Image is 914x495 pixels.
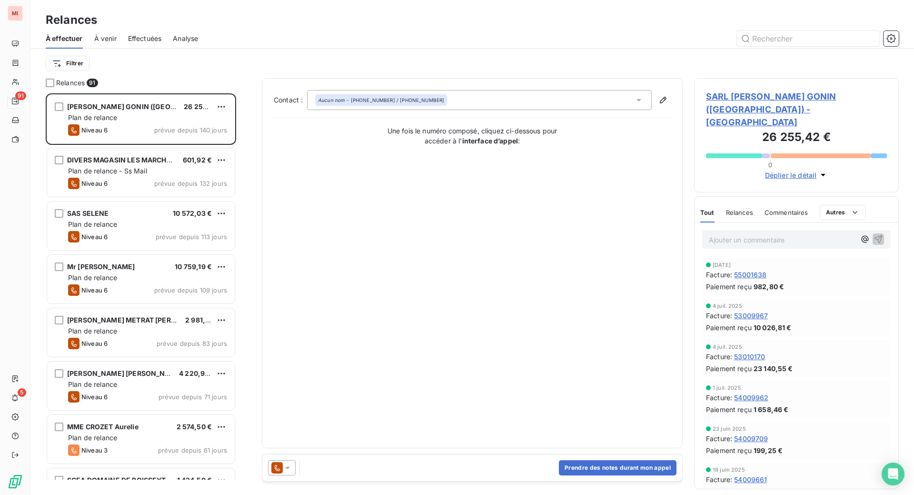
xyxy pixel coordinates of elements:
[46,56,89,71] button: Filtrer
[46,34,83,43] span: À effectuer
[713,262,731,268] span: [DATE]
[67,316,212,324] span: [PERSON_NAME] METRAT [PERSON_NAME]
[177,423,212,431] span: 2 574,50 €
[706,129,887,148] h3: 26 255,42 €
[462,137,518,145] strong: interface d’appel
[377,126,567,146] p: Une fois le numéro composé, cliquez ci-dessous pour accéder à l’ :
[706,404,752,414] span: Paiement reçu
[734,475,767,485] span: 54009661
[737,31,880,46] input: Rechercher
[156,233,227,241] span: prévue depuis 113 jours
[318,97,444,103] div: - [PHONE_NUMBER] / [PHONE_NUMBER]
[46,11,97,29] h3: Relances
[81,286,108,294] span: Niveau 6
[154,180,227,187] span: prévue depuis 132 jours
[706,90,887,129] span: SARL [PERSON_NAME] GONIN ([GEOGRAPHIC_DATA]) - [GEOGRAPHIC_DATA]
[68,113,117,121] span: Plan de relance
[713,303,742,309] span: 4 juil. 2025
[185,316,220,324] span: 2 981,86 €
[154,126,227,134] span: prévue depuis 140 jours
[754,323,792,333] span: 10 026,81 €
[8,474,23,489] img: Logo LeanPay
[734,270,766,280] span: 55001638
[67,102,226,111] span: [PERSON_NAME] GONIN ([GEOGRAPHIC_DATA])
[87,79,98,87] span: 91
[81,233,108,241] span: Niveau 6
[15,91,26,100] span: 91
[8,6,23,21] div: MI
[173,34,198,43] span: Analyse
[706,323,752,333] span: Paiement reçu
[68,273,117,282] span: Plan de relance
[734,434,768,444] span: 54009709
[754,282,784,292] span: 982,80 €
[68,380,117,388] span: Plan de relance
[734,352,765,362] span: 53010170
[706,445,752,455] span: Paiement reçu
[706,270,732,280] span: Facture :
[67,476,166,484] span: SCEA DOMAINE DE BOISSEYT
[175,263,212,271] span: 10 759,19 €
[706,393,732,403] span: Facture :
[179,369,216,377] span: 4 220,93 €
[67,423,139,431] span: MME CROZET Aurelie
[754,364,793,374] span: 23 140,55 €
[68,327,117,335] span: Plan de relance
[184,102,225,111] span: 26 255,42 €
[706,282,752,292] span: Paiement reçu
[706,364,752,374] span: Paiement reçu
[177,476,212,484] span: 1 424,50 €
[713,344,742,350] span: 4 juil. 2025
[820,205,866,220] button: Autres
[81,126,108,134] span: Niveau 6
[68,220,117,228] span: Plan de relance
[318,97,345,103] em: Aucun nom
[726,209,753,216] span: Relances
[713,385,741,391] span: 1 juil. 2025
[81,446,108,454] span: Niveau 3
[706,475,732,485] span: Facture :
[882,463,904,485] div: Open Intercom Messenger
[754,404,789,414] span: 1 658,46 €
[734,311,768,321] span: 53009967
[762,170,831,181] button: Déplier le détail
[157,340,227,347] span: prévue depuis 83 jours
[158,446,227,454] span: prévue depuis 61 jours
[46,93,236,480] div: grid
[559,460,676,475] button: Prendre des notes durant mon appel
[154,286,227,294] span: prévue depuis 109 jours
[713,467,745,473] span: 18 juin 2025
[81,180,108,187] span: Niveau 6
[128,34,162,43] span: Effectuées
[713,426,746,432] span: 23 juin 2025
[67,263,135,271] span: Mr [PERSON_NAME]
[94,34,117,43] span: À venir
[68,434,117,442] span: Plan de relance
[67,156,175,164] span: DIVERS MAGASIN LES MARCHES
[81,393,108,401] span: Niveau 6
[183,156,212,164] span: 601,92 €
[67,209,109,217] span: SAS SELENE
[18,388,26,397] span: 5
[765,170,817,180] span: Déplier le détail
[706,311,732,321] span: Facture :
[706,434,732,444] span: Facture :
[68,167,147,175] span: Plan de relance - Ss Mail
[67,369,183,377] span: [PERSON_NAME] [PERSON_NAME]
[700,209,715,216] span: Tout
[173,209,212,217] span: 10 572,03 €
[159,393,227,401] span: prévue depuis 71 jours
[754,445,783,455] span: 199,25 €
[734,393,768,403] span: 54009962
[765,209,808,216] span: Commentaires
[768,161,772,169] span: 0
[56,78,85,88] span: Relances
[706,352,732,362] span: Facture :
[274,95,307,105] label: Contact :
[81,340,108,347] span: Niveau 6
